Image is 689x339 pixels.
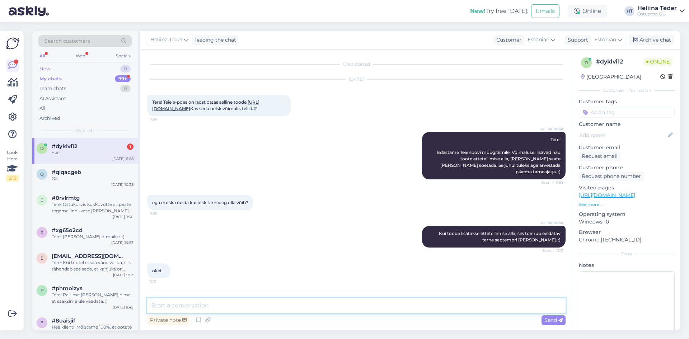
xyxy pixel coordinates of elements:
[52,285,83,292] span: #phmoizys
[52,324,133,337] div: Hea klient! Mõistame 100%, et ootate pikisilmi oma [PERSON_NAME] me tõesti ise sooviksime samuti,...
[111,182,133,187] div: [DATE] 10:38
[579,164,675,171] p: Customer phone
[39,105,46,112] div: All
[120,65,131,72] div: 0
[579,98,675,105] p: Customer tags
[579,184,675,192] p: Visited pages
[6,149,19,182] div: Look Here
[40,171,44,177] span: q
[52,195,80,201] span: #0rvlrmtg
[52,259,133,272] div: Tere! Kui tootel ei saa värvi valida, siis tähendab see seda, et kahjuks on toode laost otsas. :/...
[579,211,675,218] p: Operating system
[544,317,563,323] span: Send
[629,35,674,45] div: Archive chat
[579,171,644,181] div: Request phone number
[52,234,133,240] div: Tere! [PERSON_NAME] e-mailile. :)
[114,51,132,61] div: Socials
[637,5,677,11] div: Heliina Teder
[643,58,672,66] span: Online
[75,127,95,134] span: My chats
[115,75,131,83] div: 99+
[596,57,643,66] div: # dyklvi12
[594,36,616,44] span: Estonian
[120,85,131,92] div: 0
[52,253,126,259] span: evelin01@yahoo.com
[113,272,133,278] div: [DATE] 9:53
[536,180,563,185] span: Seen ✓ 11:55
[637,5,685,17] a: Heliina TederOstupesa OÜ
[147,76,566,83] div: [DATE]
[152,200,248,205] span: ega ei oska öelda kui pikk tarneaeg olla võib?
[579,131,666,139] input: Add name
[439,231,562,243] span: Kui toode lisatakse ettetellimise alla, siis toimub eeldatav tarne septembri [PERSON_NAME]. :)
[536,126,563,132] span: Heliina Teder
[579,87,675,94] div: Customer information
[41,320,43,325] span: 8
[52,169,81,175] span: #qiqacgeb
[192,36,236,44] div: leading the chat
[6,37,19,50] img: Askly Logo
[579,151,620,161] div: Request email
[565,36,588,44] div: Support
[152,99,259,111] span: Tere! Teie e-poes on laost otsas selline toode: Kas seda oelsk võimalik tellida?
[52,292,133,305] div: Tere! Palume [PERSON_NAME] nime, et saaksime üle vaadata. :)
[579,251,675,257] div: Extra
[127,143,133,150] div: 1
[531,4,559,18] button: Emails
[579,218,675,226] p: Windows 10
[41,230,43,235] span: x
[585,60,588,65] span: d
[149,117,176,122] span: 11:54
[52,150,133,156] div: okei
[6,175,19,182] div: 2 / 3
[536,220,563,226] span: Heliina Teder
[74,51,87,61] div: Web
[41,255,43,261] span: e
[579,236,675,244] p: Chrome [TECHNICAL_ID]
[41,288,44,293] span: p
[470,7,528,15] div: Try free [DATE]:
[39,95,66,102] div: AI Assistant
[39,75,62,83] div: My chats
[637,11,677,17] div: Ostupesa OÜ
[39,85,66,92] div: Team chats
[112,156,133,161] div: [DATE] 11:58
[579,229,675,236] p: Browser
[579,201,675,208] p: See more ...
[579,107,675,118] input: Add a tag
[147,315,189,325] div: Private note
[149,211,176,216] span: 11:58
[528,36,549,44] span: Estonian
[624,6,634,16] div: HT
[111,240,133,245] div: [DATE] 14:53
[579,121,675,128] p: Customer name
[52,227,83,234] span: #xg65o2cd
[149,279,176,284] span: 12:11
[44,37,90,45] span: Search customers
[579,262,675,269] p: Notes
[568,5,607,18] div: Online
[39,65,50,72] div: New
[38,51,46,61] div: All
[40,146,44,151] span: d
[493,36,521,44] div: Customer
[152,268,161,273] span: okei
[52,201,133,214] div: Tere! Ostukorvis kokkuvõtte all peate tegema linnukese [PERSON_NAME] "Mul on sooduskupong" ette, ...
[39,115,60,122] div: Archived
[52,143,78,150] span: #dyklvi12
[147,61,566,67] div: Chat started
[52,317,75,324] span: #8oaisjif
[113,305,133,310] div: [DATE] 8:45
[150,36,183,44] span: Heliina Teder
[581,73,641,81] div: [GEOGRAPHIC_DATA]
[579,144,675,151] p: Customer email
[536,248,563,253] span: Seen ✓ 12:11
[41,197,43,203] span: 0
[52,175,133,182] div: Ok
[470,8,486,14] b: New!
[113,214,133,220] div: [DATE] 9:30
[579,192,635,198] a: [URL][DOMAIN_NAME]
